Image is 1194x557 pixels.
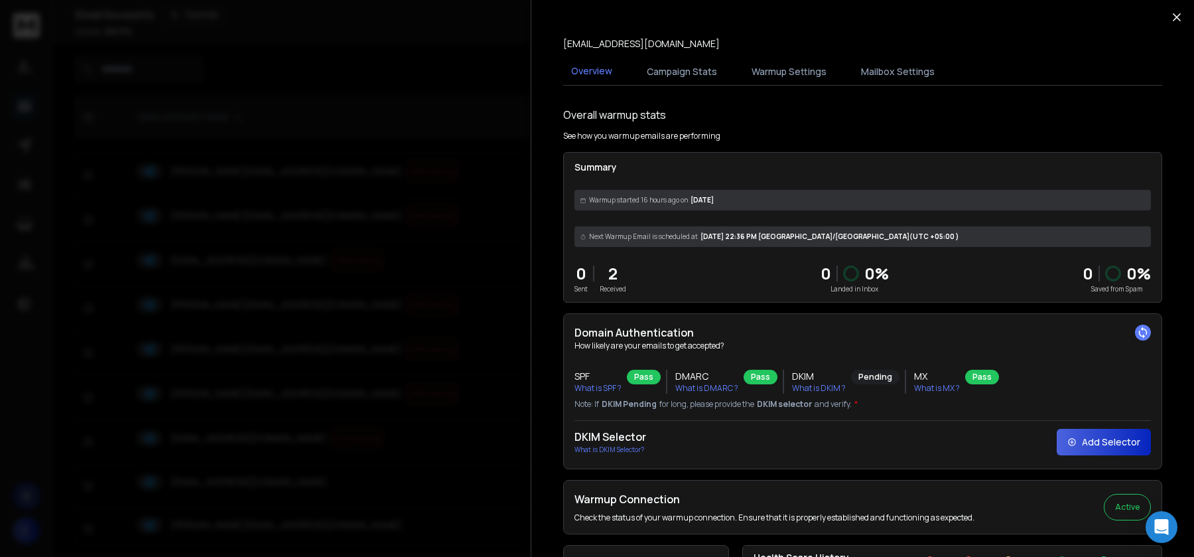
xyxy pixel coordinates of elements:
div: [DATE] 22:36 PM [GEOGRAPHIC_DATA]/[GEOGRAPHIC_DATA] (UTC +05:00 ) [574,226,1151,247]
h2: Domain Authentication [574,325,1151,341]
span: Next Warmup Email is scheduled at [589,232,698,242]
button: Warmup Settings [744,57,834,86]
button: Overview [563,56,620,87]
p: What is SPF ? [574,383,622,394]
h3: DMARC [675,370,738,383]
h3: SPF [574,370,622,383]
button: Add Selector [1057,429,1151,455]
p: What is MX ? [914,383,960,394]
p: 0 % [864,263,889,284]
p: 0 % [1126,263,1151,284]
p: Sent [574,284,588,294]
h2: DKIM Selector [574,429,646,445]
p: How likely are your emails to get accepted? [574,341,1151,351]
div: Open Intercom Messenger [1146,511,1177,543]
p: Received [600,284,626,294]
button: Active [1104,494,1151,520]
h2: Warmup Connection [574,491,974,507]
button: Mailbox Settings [853,57,943,86]
div: Pass [627,370,661,384]
span: DKIM selector [757,399,812,410]
p: What is DKIM Selector? [574,445,646,455]
p: Check the status of your warmup connection. Ensure that it is properly established and functionin... [574,513,974,523]
div: [DATE] [574,190,1151,210]
p: See how you warmup emails are performing [563,131,720,141]
p: Landed in Inbox [821,284,889,294]
p: Saved from Spam [1083,284,1151,294]
p: 0 [574,263,588,284]
strong: 0 [1083,262,1093,284]
span: DKIM Pending [602,399,657,410]
p: What is DMARC ? [675,383,738,394]
div: Pass [744,370,777,384]
h3: MX [914,370,960,383]
div: Pending [851,370,899,384]
p: [EMAIL_ADDRESS][DOMAIN_NAME] [563,37,720,50]
span: Warmup started 16 hours ago on [589,195,688,205]
p: 2 [600,263,626,284]
p: What is DKIM ? [792,383,846,394]
h3: DKIM [792,370,846,383]
div: Pass [965,370,999,384]
p: Summary [574,161,1151,174]
button: Campaign Stats [639,57,725,86]
h1: Overall warmup stats [563,107,666,123]
p: 0 [821,263,831,284]
p: Note: If for long, please provide the and verify. [574,399,1151,410]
